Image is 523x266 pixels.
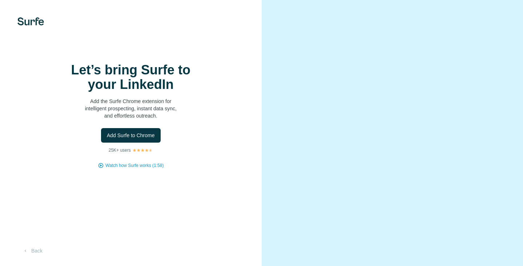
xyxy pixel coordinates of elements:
span: Add Surfe to Chrome [107,132,155,139]
img: Rating Stars [132,148,153,152]
h1: Let’s bring Surfe to your LinkedIn [58,63,204,92]
p: Add the Surfe Chrome extension for intelligent prospecting, instant data sync, and effortless out... [58,98,204,119]
button: Watch how Surfe works (1:58) [105,162,164,169]
button: Add Surfe to Chrome [101,128,161,143]
button: Back [17,244,48,257]
p: 25K+ users [109,147,131,154]
img: Surfe's logo [17,17,44,25]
